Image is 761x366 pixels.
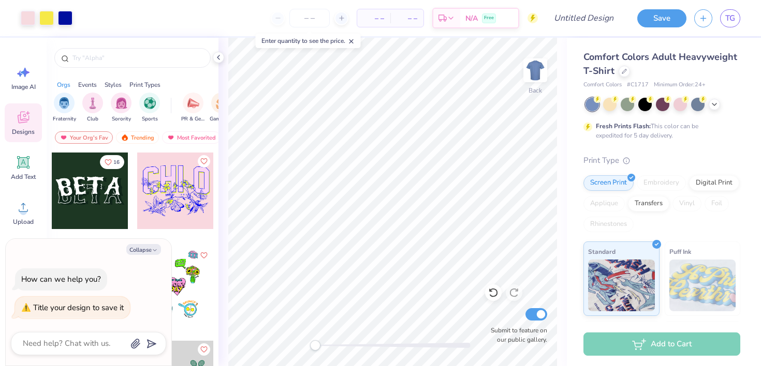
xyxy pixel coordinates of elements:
button: filter button [111,93,131,123]
div: Styles [105,80,122,89]
img: Puff Ink [669,260,736,311]
span: Minimum Order: 24 + [654,81,706,89]
div: Enter quantity to see the price. [256,34,361,48]
div: Applique [583,196,625,211]
button: filter button [53,93,76,123]
div: Events [78,80,97,89]
div: Trending [116,131,159,144]
div: filter for Fraternity [53,93,76,123]
div: Transfers [628,196,669,211]
button: Like [198,155,210,167]
div: How can we help you? [21,274,101,284]
div: Accessibility label [310,340,320,350]
div: filter for Sorority [111,93,131,123]
div: Embroidery [637,175,686,191]
span: Standard [588,246,616,257]
img: PR & General Image [187,97,199,109]
span: N/A [465,13,478,24]
div: filter for Club [82,93,103,123]
span: Comfort Colors [583,81,622,89]
span: Comfort Colors Adult Heavyweight T-Shirt [583,51,737,77]
div: Title your design to save it [33,302,124,313]
span: – – [397,13,417,24]
div: Vinyl [672,196,701,211]
input: Try "Alpha" [71,53,204,63]
div: Most Favorited [162,131,221,144]
img: trending.gif [121,134,129,141]
div: Rhinestones [583,217,634,232]
img: Sorority Image [115,97,127,109]
label: Submit to feature on our public gallery. [485,326,547,344]
div: Print Type [583,155,740,166]
button: filter button [210,93,233,123]
img: most_fav.gif [60,134,68,141]
button: Save [637,9,686,27]
div: Your Org's Fav [55,131,113,144]
span: Fraternity [53,115,76,123]
img: Standard [588,260,655,311]
div: filter for PR & General [181,93,205,123]
span: Club [87,115,98,123]
span: 16 [113,160,120,165]
div: Digital Print [689,175,739,191]
input: Untitled Design [546,8,622,28]
div: Back [529,86,542,95]
span: Add Text [11,173,36,181]
span: Sorority [112,115,131,123]
img: Club Image [87,97,98,109]
span: Free [484,14,494,22]
button: Like [198,249,210,262]
input: – – [289,9,330,27]
div: filter for Sports [139,93,160,123]
button: Like [198,343,210,356]
div: Orgs [57,80,70,89]
span: Designs [12,128,35,136]
span: Upload [13,218,34,226]
span: – – [363,13,384,24]
button: filter button [181,93,205,123]
div: This color can be expedited for 5 day delivery. [596,121,723,140]
strong: Fresh Prints Flash: [596,122,651,130]
button: filter button [82,93,103,123]
span: TG [725,12,735,24]
a: TG [720,9,740,27]
span: Sports [142,115,158,123]
img: Sports Image [144,97,156,109]
span: Puff Ink [669,246,691,257]
div: Foil [705,196,729,211]
div: filter for Game Day [210,93,233,123]
div: Print Types [129,80,160,89]
img: Fraternity Image [58,97,70,109]
span: # C1717 [627,81,649,89]
div: Screen Print [583,175,634,191]
button: Like [100,155,124,169]
img: most_fav.gif [167,134,175,141]
button: Collapse [126,244,161,255]
button: filter button [139,93,160,123]
span: PR & General [181,115,205,123]
img: Back [525,60,546,81]
span: Game Day [210,115,233,123]
img: Game Day Image [216,97,228,109]
span: Image AI [11,83,36,91]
